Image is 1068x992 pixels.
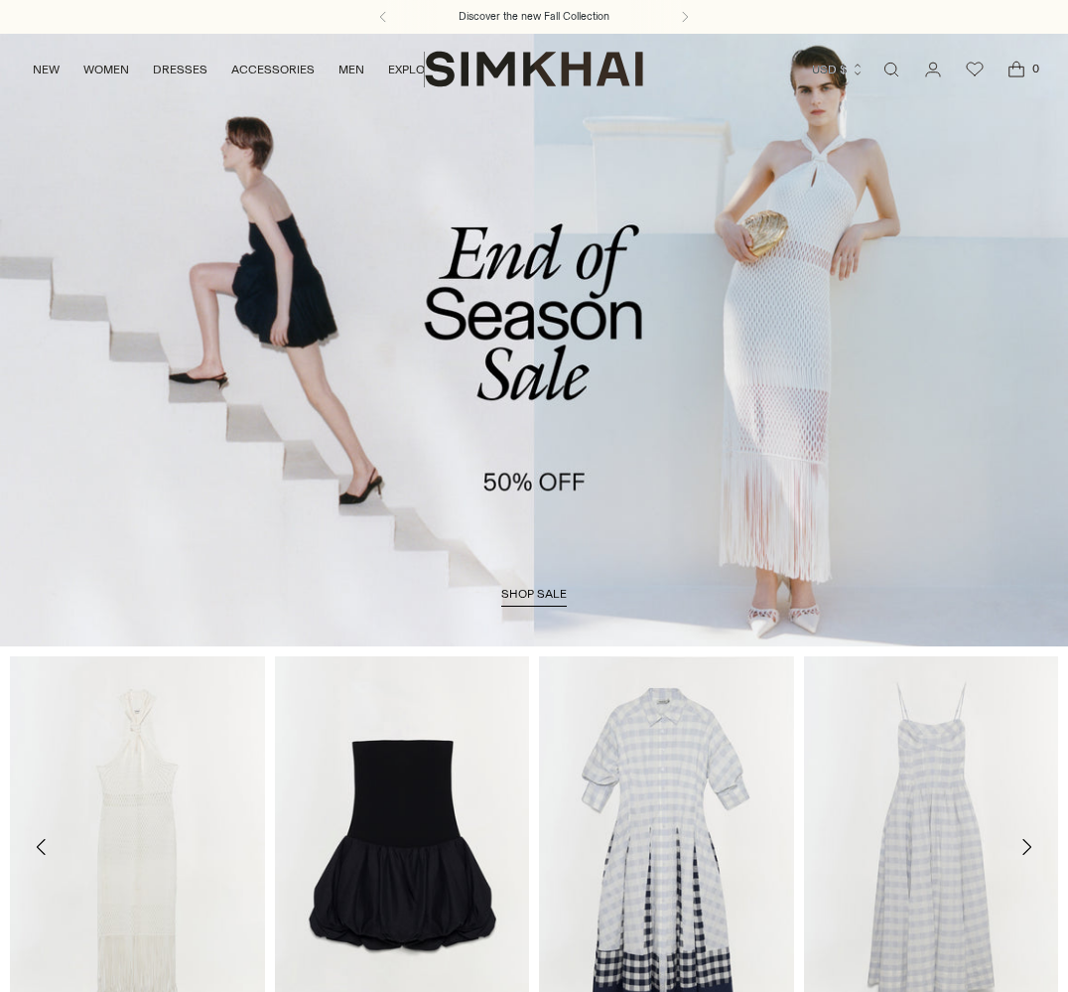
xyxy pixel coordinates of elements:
[1004,825,1048,869] button: Move to next carousel slide
[388,48,440,91] a: EXPLORE
[501,587,567,601] span: shop sale
[1026,60,1044,77] span: 0
[871,50,911,89] a: Open search modal
[83,48,129,91] a: WOMEN
[913,50,953,89] a: Go to the account page
[425,50,643,88] a: SIMKHAI
[459,9,609,25] a: Discover the new Fall Collection
[153,48,207,91] a: DRESSES
[20,825,64,869] button: Move to previous carousel slide
[338,48,364,91] a: MEN
[33,48,60,91] a: NEW
[955,50,995,89] a: Wishlist
[997,50,1036,89] a: Open cart modal
[231,48,315,91] a: ACCESSORIES
[501,587,567,607] a: shop sale
[812,48,865,91] button: USD $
